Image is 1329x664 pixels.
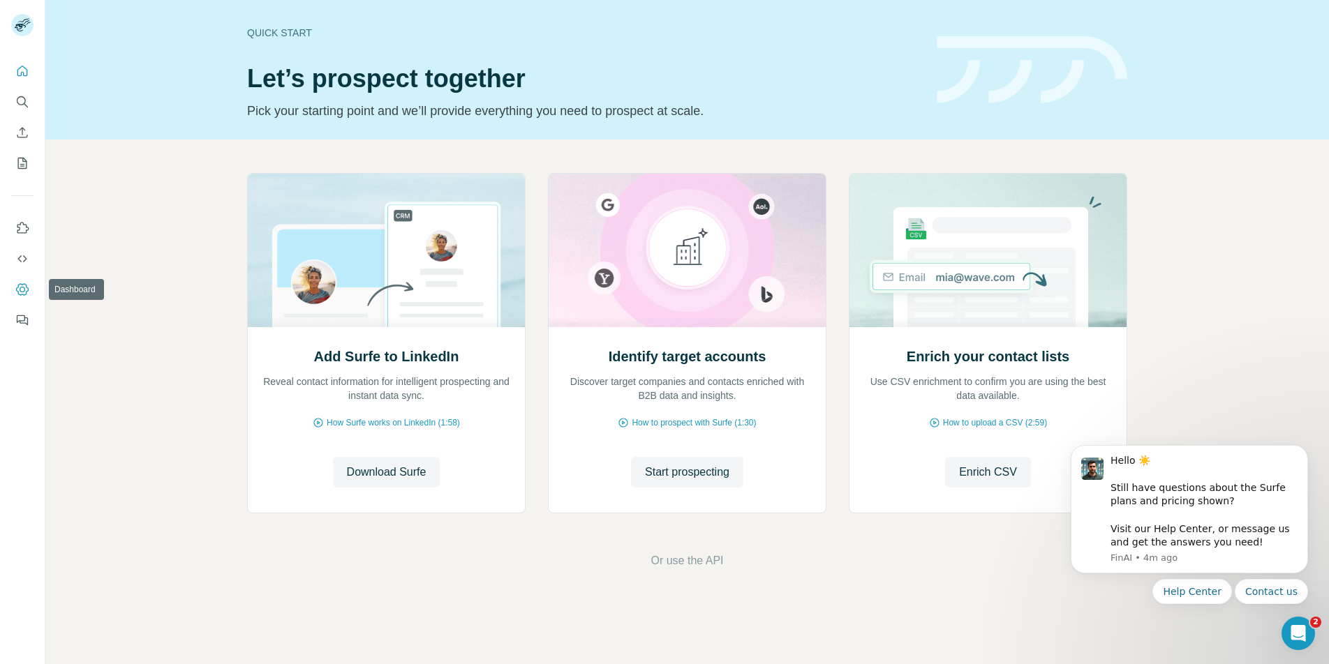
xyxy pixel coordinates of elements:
p: Pick your starting point and we’ll provide everything you need to prospect at scale. [247,101,920,121]
button: Download Surfe [333,457,440,488]
button: Dashboard [11,277,34,302]
button: Search [11,89,34,114]
p: Reveal contact information for intelligent prospecting and instant data sync. [262,375,511,402]
button: Use Surfe API [11,246,34,271]
span: 2 [1310,617,1321,628]
div: Quick start [247,26,920,40]
button: Enrich CSV [945,457,1031,488]
h2: Add Surfe to LinkedIn [314,347,459,366]
h2: Enrich your contact lists [907,347,1069,366]
span: Enrich CSV [959,464,1017,481]
img: banner [937,36,1127,104]
span: How to upload a CSV (2:59) [943,416,1047,429]
iframe: Intercom notifications message [1050,428,1329,657]
img: Add Surfe to LinkedIn [247,174,526,327]
img: Identify target accounts [548,174,826,327]
h1: Let’s prospect together [247,65,920,93]
span: How Surfe works on LinkedIn (1:58) [327,416,460,429]
button: Quick start [11,59,34,84]
button: Or use the API [651,552,723,569]
p: Use CSV enrichment to confirm you are using the best data available. [863,375,1113,402]
span: Start prospecting [645,464,729,481]
span: How to prospect with Surfe (1:30) [632,416,756,429]
img: Enrich your contact lists [849,174,1127,327]
button: Feedback [11,308,34,333]
p: Discover target companies and contacts enriched with B2B data and insights. [563,375,812,402]
iframe: Intercom live chat [1282,617,1315,650]
button: Start prospecting [631,457,743,488]
button: Enrich CSV [11,120,34,145]
button: Use Surfe on LinkedIn [11,216,34,241]
button: My lists [11,151,34,176]
span: Download Surfe [347,464,426,481]
h2: Identify target accounts [609,347,766,366]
